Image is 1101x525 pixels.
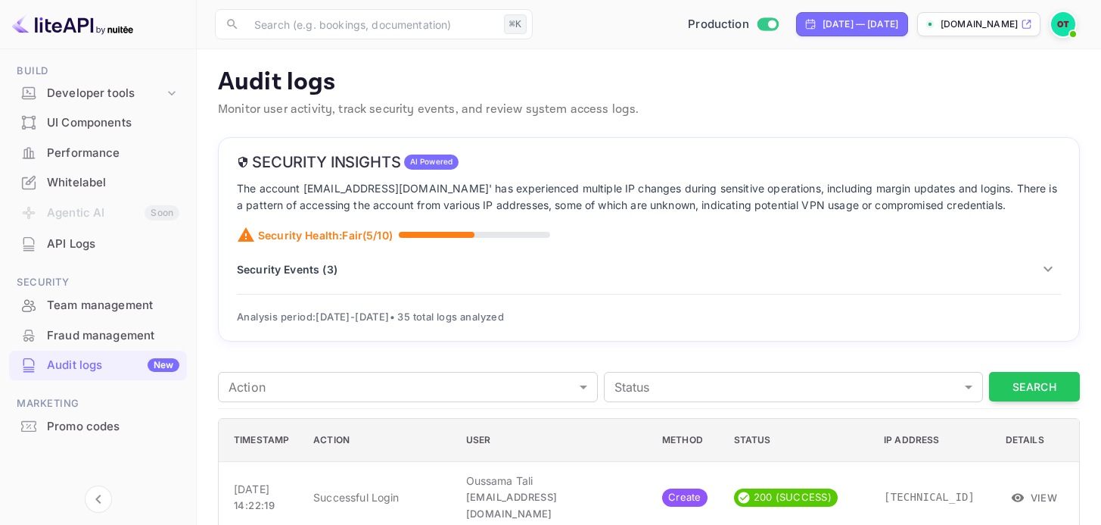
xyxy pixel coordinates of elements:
[47,418,179,436] div: Promo codes
[466,473,639,489] p: Oussama Tali
[1051,12,1075,36] img: Oussama Tali
[941,17,1018,31] p: [DOMAIN_NAME]
[218,101,1080,119] p: Monitor user activity, track security events, and review system access logs.
[237,261,337,277] p: Security Events ( 3 )
[9,80,187,107] div: Developer tools
[47,174,179,192] div: Whitelabel
[237,153,401,171] h6: Security Insights
[9,291,187,320] div: Team management
[47,327,179,345] div: Fraud management
[404,156,459,167] span: AI Powered
[47,145,179,162] div: Performance
[47,357,179,374] div: Audit logs
[9,321,187,351] div: Fraud management
[47,236,179,253] div: API Logs
[650,419,722,462] th: Method
[9,108,187,136] a: UI Components
[9,351,187,379] a: Audit logsNew
[47,85,164,102] div: Developer tools
[989,372,1080,402] button: Search
[234,481,289,497] p: [DATE]
[9,139,187,167] a: Performance
[9,168,187,198] div: Whitelabel
[662,490,708,505] span: Create
[9,291,187,319] a: Team management
[682,16,784,33] div: Switch to Sandbox mode
[823,17,898,31] div: [DATE] — [DATE]
[301,419,453,462] th: Action
[466,491,558,520] span: [EMAIL_ADDRESS][DOMAIN_NAME]
[47,114,179,132] div: UI Components
[9,321,187,349] a: Fraud management
[884,489,981,505] p: [TECHNICAL_ID]
[237,311,504,323] span: Analysis period: [DATE] - [DATE] • 35 total logs analyzed
[9,139,187,168] div: Performance
[9,351,187,380] div: Audit logsNew
[504,14,527,34] div: ⌘K
[9,108,187,138] div: UI Components
[9,412,187,442] div: Promo codes
[9,230,187,259] div: API Logs
[688,16,749,33] span: Production
[9,168,187,196] a: Whitelabel
[313,489,441,505] p: Successful Login
[245,9,498,39] input: Search (e.g. bookings, documentation)
[47,297,179,314] div: Team management
[9,395,187,412] span: Marketing
[9,230,187,258] a: API Logs
[234,499,275,511] span: 14:22:19
[219,419,301,462] th: Timestamp
[9,63,187,80] span: Build
[237,180,1061,214] p: The account [EMAIL_ADDRESS][DOMAIN_NAME]' has experienced multiple IP changes during sensitive op...
[12,12,133,36] img: LiteAPI logo
[9,274,187,291] span: Security
[454,419,651,462] th: User
[722,419,872,462] th: Status
[1006,486,1064,509] button: View
[748,490,838,505] span: 200 (SUCCESS)
[872,419,994,462] th: IP Address
[218,67,1080,98] p: Audit logs
[85,486,112,513] button: Collapse navigation
[148,358,179,372] div: New
[258,227,393,243] p: Security Health: Fair ( 5 /10)
[9,412,187,440] a: Promo codes
[994,419,1079,462] th: Details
